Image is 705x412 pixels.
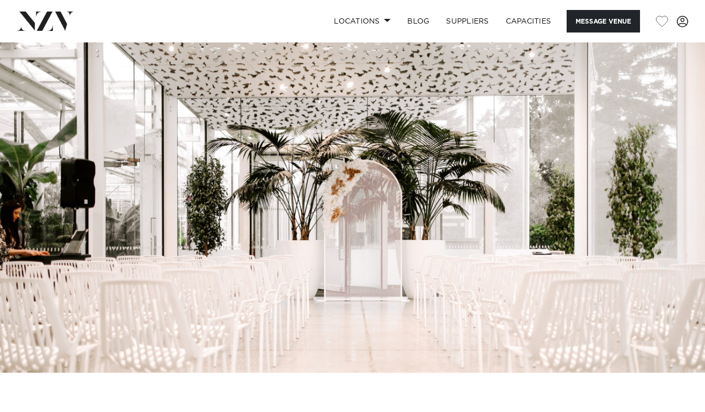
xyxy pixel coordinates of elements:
button: Message Venue [567,10,640,32]
a: BLOG [399,10,438,32]
a: SUPPLIERS [438,10,497,32]
a: Capacities [497,10,560,32]
a: Locations [326,10,399,32]
img: nzv-logo.png [17,12,74,30]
